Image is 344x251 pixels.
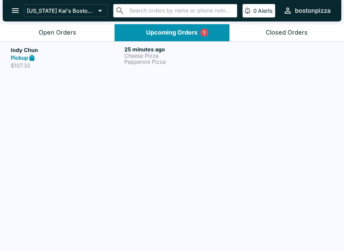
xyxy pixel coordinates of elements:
[124,59,235,65] p: Pepperoni Pizza
[11,62,122,69] p: $107.32
[203,29,205,36] p: 1
[39,29,76,37] div: Open Orders
[281,3,333,18] button: bostonpizza
[258,7,272,14] p: Alerts
[127,6,234,15] input: Search orders by name or phone number
[295,7,331,15] div: bostonpizza
[124,46,235,53] h6: 25 minutes ago
[253,7,257,14] p: 0
[7,2,24,19] button: open drawer
[124,53,235,59] p: Cheese Pizza
[266,29,308,37] div: Closed Orders
[146,29,198,37] div: Upcoming Orders
[24,4,108,17] button: [US_STATE] Kai's Boston Pizza
[11,46,122,54] h5: Indy Chun
[11,54,28,61] strong: Pickup
[27,7,95,14] p: [US_STATE] Kai's Boston Pizza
